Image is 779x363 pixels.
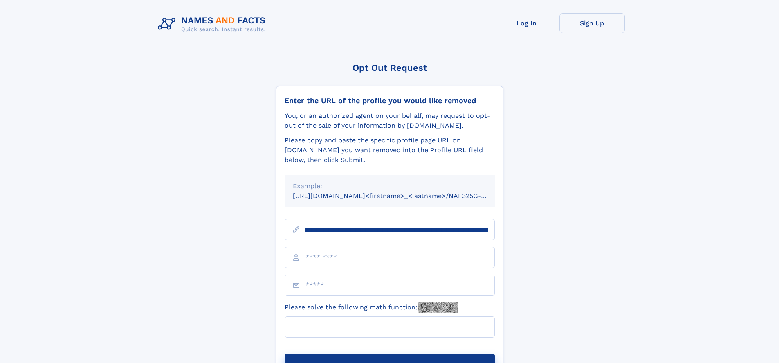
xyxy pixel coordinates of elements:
[285,111,495,131] div: You, or an authorized agent on your behalf, may request to opt-out of the sale of your informatio...
[285,96,495,105] div: Enter the URL of the profile you would like removed
[293,192,510,200] small: [URL][DOMAIN_NAME]<firstname>_<lastname>/NAF325G-xxxxxxxx
[285,135,495,165] div: Please copy and paste the specific profile page URL on [DOMAIN_NAME] you want removed into the Pr...
[559,13,625,33] a: Sign Up
[494,13,559,33] a: Log In
[155,13,272,35] img: Logo Names and Facts
[285,302,458,313] label: Please solve the following math function:
[276,63,503,73] div: Opt Out Request
[293,181,487,191] div: Example:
